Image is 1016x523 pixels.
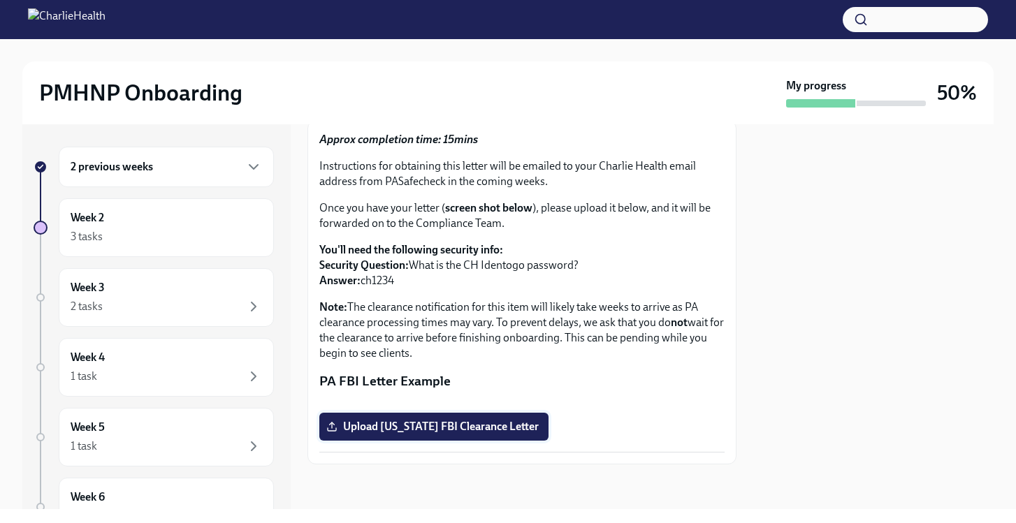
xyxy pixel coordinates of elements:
[59,147,274,187] div: 2 previous weeks
[34,198,274,257] a: Week 23 tasks
[71,439,97,454] div: 1 task
[71,420,105,435] h6: Week 5
[71,210,104,226] h6: Week 2
[71,489,105,505] h6: Week 6
[319,274,361,287] strong: Answer:
[34,268,274,327] a: Week 32 tasks
[671,316,688,329] strong: not
[319,300,347,314] strong: Note:
[319,242,725,288] p: What is the CH Identogo password? ch1234
[71,369,97,384] div: 1 task
[786,78,846,94] strong: My progress
[445,201,532,214] strong: screen shot below
[319,258,409,272] strong: Security Question:
[34,408,274,466] a: Week 51 task
[28,8,106,31] img: CharlieHealth
[319,372,725,390] p: PA FBI Letter Example
[937,80,977,105] h3: 50%
[319,159,725,189] p: Instructions for obtaining this letter will be emailed to your Charlie Health email address from ...
[319,243,503,256] strong: You'll need the following security info:
[71,229,103,244] div: 3 tasks
[71,159,153,175] h6: 2 previous weeks
[71,350,105,365] h6: Week 4
[319,300,725,361] p: The clearance notification for this item will likely take weeks to arrive as PA clearance process...
[71,299,103,314] div: 2 tasks
[319,200,725,231] p: Once you have your letter ( ), please upload it below, and it will be forwarded on to the Complia...
[319,133,478,146] strong: Approx completion time: 15mins
[319,413,549,441] label: Upload [US_STATE] FBI Clearance Letter
[34,338,274,397] a: Week 41 task
[71,280,105,295] h6: Week 3
[39,79,242,107] h2: PMHNP Onboarding
[329,420,539,434] span: Upload [US_STATE] FBI Clearance Letter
